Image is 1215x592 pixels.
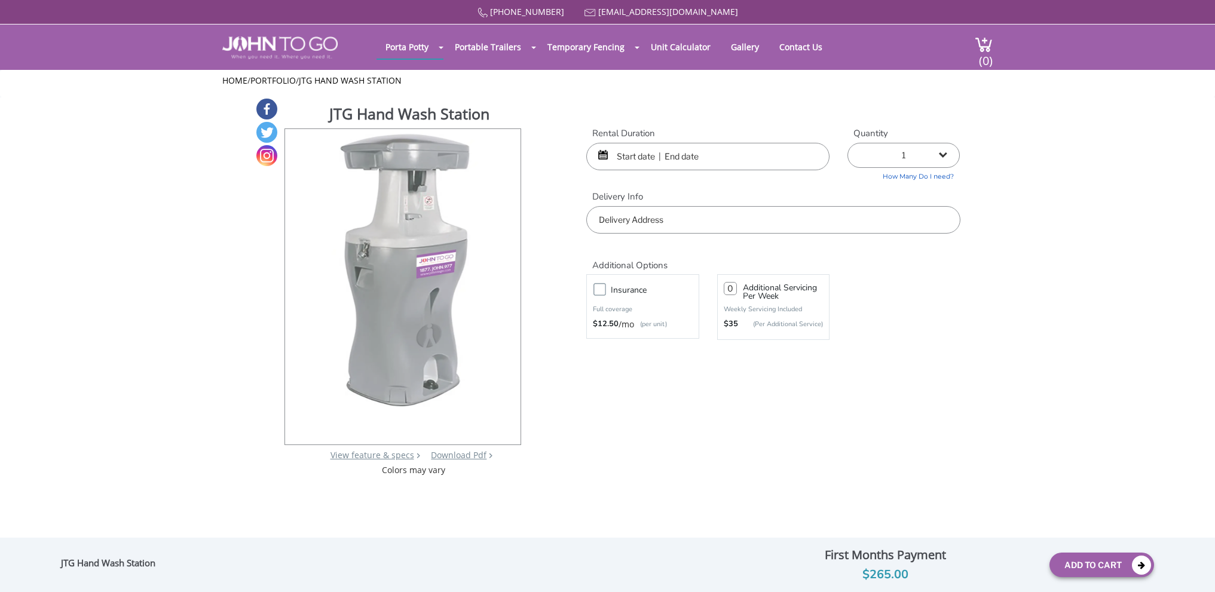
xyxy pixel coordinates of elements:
img: Mail [584,9,596,17]
img: JOHN to go [222,36,338,59]
img: cart a [975,36,993,53]
div: /mo [593,318,692,330]
div: $265.00 [730,565,1040,584]
input: Start date | End date [586,143,830,170]
a: Instagram [256,145,277,166]
p: Full coverage [593,303,692,315]
a: Twitter [256,122,277,143]
div: JTG Hand Wash Station [61,557,161,573]
a: View feature & specs [330,449,414,461]
p: Weekly Servicing Included [724,305,823,314]
a: Download Pdf [431,449,486,461]
a: Contact Us [770,35,831,59]
a: Portfolio [250,75,296,86]
img: chevron.png [489,453,492,458]
img: right arrow icon [417,453,420,458]
a: JTG Hand Wash Station [299,75,402,86]
h2: Additional Options [586,246,960,271]
a: [EMAIL_ADDRESS][DOMAIN_NAME] [598,6,738,17]
label: Quantity [847,127,960,140]
span: (0) [978,43,993,69]
p: (per unit) [634,318,667,330]
a: Gallery [722,35,768,59]
label: Rental Duration [586,127,830,140]
p: (Per Additional Service) [738,320,823,329]
ul: / / [222,75,993,87]
a: Porta Potty [377,35,437,59]
h3: Insurance [611,283,704,297]
div: Colors may vary [283,464,544,476]
button: Add To Cart [1049,553,1154,577]
a: Portable Trailers [446,35,530,59]
a: Facebook [256,99,277,119]
div: First Months Payment [730,545,1040,565]
button: Live Chat [1167,544,1215,592]
h1: JTG Hand Wash Station [329,103,544,127]
input: 0 [724,282,737,295]
input: Delivery Address [586,206,960,234]
a: Temporary Fencing [538,35,633,59]
a: How Many Do I need? [847,168,960,182]
strong: $12.50 [593,318,619,330]
a: Unit Calculator [642,35,720,59]
label: Delivery Info [586,191,960,203]
a: Home [222,75,247,86]
img: Call [478,8,488,18]
strong: $35 [724,318,738,330]
a: [PHONE_NUMBER] [490,6,564,17]
img: Product [298,129,507,410]
h3: Additional Servicing Per Week [743,284,823,300]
